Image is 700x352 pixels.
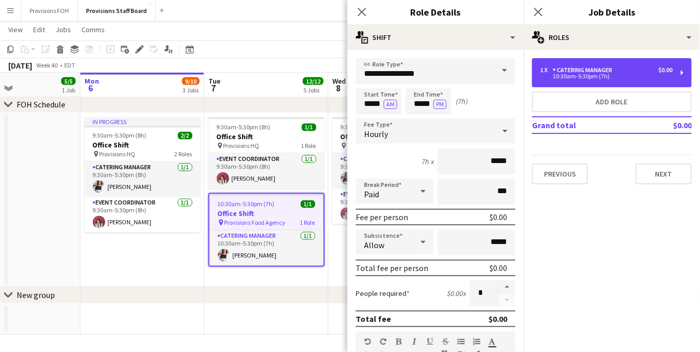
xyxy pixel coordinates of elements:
[341,124,395,131] span: 9:30am-5:30pm (8h)
[33,25,45,34] span: Edit
[34,61,60,69] span: Week 40
[457,337,465,346] button: Unordered List
[489,263,507,273] div: $0.00
[77,23,109,36] a: Comms
[209,209,324,219] h3: Office Shift
[208,154,325,189] app-card-role: Event Coordinator1/19:30am-5:30pm (8h)[PERSON_NAME]
[347,25,524,50] div: Shift
[85,141,201,150] h3: Office Shift
[442,337,449,346] button: Strikethrough
[364,129,388,139] span: Hourly
[208,117,325,189] app-job-card: 9:30am-5:30pm (8h)1/1Office Shift Provisions HQ1 RoleEvent Coordinator1/19:30am-5:30pm (8h)[PERSO...
[175,151,192,158] span: 2 Roles
[85,117,201,233] app-job-card: In progress9:30am-5:30pm (8h)2/2Office Shift Provisions HQ2 RolesCatering Manager1/19:30am-5:30pm...
[178,132,192,140] span: 2/2
[85,162,201,197] app-card-role: Catering Manager1/19:30am-5:30pm (8h)[PERSON_NAME]
[455,97,467,106] div: (7h)
[524,5,700,19] h3: Job Details
[78,1,156,21] button: Provisions Staff Board
[17,100,65,110] div: FOH Schedule
[81,25,105,34] span: Comms
[380,337,387,346] button: Redo
[17,290,55,301] div: New group
[553,66,617,74] div: Catering Manager
[421,157,433,166] div: 7h x
[426,337,433,346] button: Underline
[488,337,496,346] button: Text Color
[183,86,199,94] div: 3 Jobs
[55,25,71,34] span: Jobs
[659,66,673,74] div: $0.00
[488,314,507,324] div: $0.00
[85,76,99,86] span: Mon
[209,231,324,266] app-card-role: Catering Manager1/110:30am-5:30pm (7h)[PERSON_NAME]
[356,314,391,324] div: Total fee
[4,23,27,36] a: View
[395,337,402,346] button: Bold
[540,74,673,79] div: 10:30am-5:30pm (7h)
[332,132,449,142] h3: Office Shift
[100,151,136,158] span: Provisions HQ
[62,86,75,94] div: 1 Job
[332,189,449,224] app-card-role: Event Coordinator1/19:30am-5:30pm (8h)[PERSON_NAME]
[332,76,346,86] span: Wed
[217,124,271,131] span: 9:30am-5:30pm (8h)
[636,164,692,184] button: Next
[21,1,78,21] button: Provisions FOH
[83,82,99,94] span: 6
[411,337,418,346] button: Italic
[540,66,553,74] div: 1 x
[302,124,316,131] span: 1/1
[218,200,275,208] span: 10:30am-5:30pm (7h)
[303,77,324,85] span: 12/12
[225,219,286,227] span: Provisions Food Agency
[300,219,315,227] span: 1 Role
[356,289,410,298] label: People required
[207,82,220,94] span: 7
[489,212,507,222] div: $0.00
[8,60,32,71] div: [DATE]
[301,142,316,150] span: 1 Role
[208,76,220,86] span: Tue
[532,117,643,133] td: Grand total
[85,197,201,233] app-card-role: Event Coordinator1/19:30am-5:30pm (8h)[PERSON_NAME]
[524,25,700,50] div: Roles
[85,117,201,126] div: In progress
[93,132,147,140] span: 9:30am-5:30pm (8h)
[301,200,315,208] span: 1/1
[64,61,75,69] div: EDT
[347,5,524,19] h3: Role Details
[29,23,49,36] a: Edit
[223,142,260,150] span: Provisions HQ
[356,263,428,273] div: Total fee per person
[51,23,75,36] a: Jobs
[8,25,23,34] span: View
[356,212,408,222] div: Fee per person
[384,100,397,109] button: AM
[446,289,466,298] div: $0.00 x
[364,189,379,199] span: Paid
[473,337,480,346] button: Ordered List
[532,164,588,184] button: Previous
[643,117,692,133] td: $0.00
[303,86,323,94] div: 5 Jobs
[499,280,515,294] button: Increase
[532,91,692,112] button: Add role
[332,154,449,189] app-card-role: Catering Manager1/19:30am-5:30pm (8h)[PERSON_NAME]
[331,82,346,94] span: 8
[182,77,200,85] span: 9/10
[61,77,76,85] span: 5/5
[332,117,449,224] app-job-card: 9:30am-5:30pm (8h)2/2Office Shift Provisions HQ2 RolesCatering Manager1/19:30am-5:30pm (8h)[PERSO...
[208,132,325,142] h3: Office Shift
[208,193,325,267] app-job-card: 10:30am-5:30pm (7h)1/1Office Shift Provisions Food Agency1 RoleCatering Manager1/110:30am-5:30pm ...
[364,240,384,250] span: Allow
[364,337,371,346] button: Undo
[433,100,446,109] button: PM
